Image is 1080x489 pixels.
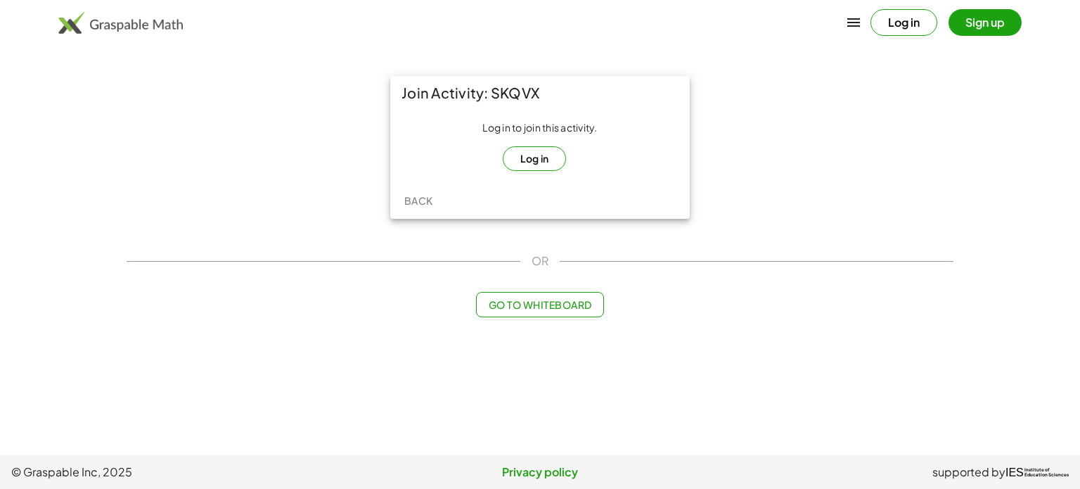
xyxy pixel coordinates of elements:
[1024,468,1069,478] span: Institute of Education Sciences
[870,9,937,36] button: Log in
[949,9,1022,36] button: Sign up
[532,253,548,269] span: OR
[488,298,591,311] span: Go to Whiteboard
[401,121,679,171] div: Log in to join this activity.
[932,464,1005,481] span: supported by
[1005,466,1024,479] span: IES
[396,188,441,213] button: Back
[476,292,603,317] button: Go to Whiteboard
[503,146,567,171] button: Log in
[404,194,432,207] span: Back
[11,464,364,481] span: © Graspable Inc, 2025
[1005,464,1069,481] a: IESInstitute ofEducation Sciences
[390,76,690,110] div: Join Activity: SKQVX
[364,464,716,481] a: Privacy policy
